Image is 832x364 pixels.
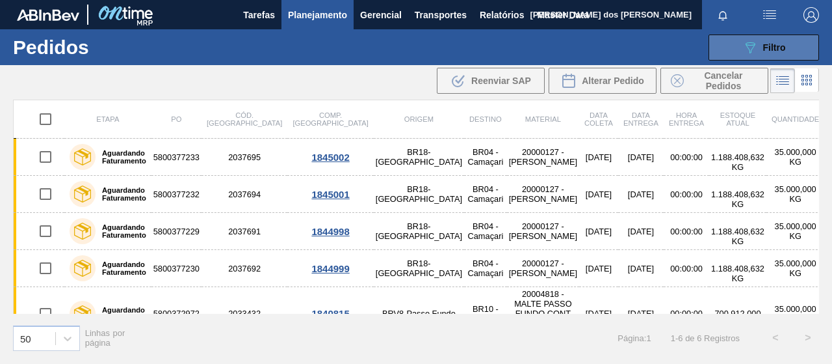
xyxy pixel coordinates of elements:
[374,213,464,250] td: BR18-[GEOGRAPHIC_DATA]
[151,139,201,176] td: 5800377233
[549,68,656,94] div: Alterar Pedido
[720,111,756,127] span: Estoque atual
[766,250,824,287] td: 35.000,000 KG
[20,333,31,344] div: 50
[360,7,402,23] span: Gerencial
[96,260,146,276] label: Aguardando Faturamento
[471,76,531,86] span: Reenviar SAP
[618,250,664,287] td: [DATE]
[584,111,613,127] span: Data coleta
[464,139,507,176] td: BR04 - Camaçari
[711,227,764,246] span: 1.188.408,632 KG
[201,176,287,213] td: 2037694
[792,322,824,354] button: >
[766,213,824,250] td: 35.000,000 KG
[96,149,146,165] label: Aguardando Faturamento
[803,7,819,23] img: Logout
[618,287,664,341] td: [DATE]
[404,115,434,123] span: Origem
[207,111,282,127] span: Cód. [GEOGRAPHIC_DATA]
[664,287,709,341] td: 00:00:00
[623,111,658,127] span: Data entrega
[669,111,704,127] span: Hora Entrega
[374,287,464,341] td: BRV8-Passo Fundo
[660,68,768,94] div: Cancelar Pedidos em Massa
[374,176,464,213] td: BR18-[GEOGRAPHIC_DATA]
[201,139,287,176] td: 2037695
[795,68,819,93] div: Visão em Cards
[582,76,644,86] span: Alterar Pedido
[243,7,275,23] span: Tarefas
[171,115,181,123] span: PO
[689,70,758,91] span: Cancelar Pedidos
[711,264,764,283] span: 1.188.408,632 KG
[763,42,786,53] span: Filtro
[374,250,464,287] td: BR18-[GEOGRAPHIC_DATA]
[766,139,824,176] td: 35.000,000 KG
[437,68,545,94] div: Reenviar SAP
[664,176,709,213] td: 00:00:00
[201,250,287,287] td: 2037692
[289,226,371,237] div: 1844998
[201,213,287,250] td: 2037691
[480,7,524,23] span: Relatórios
[617,333,651,343] span: Página : 1
[13,40,192,55] h1: Pedidos
[507,176,579,213] td: 20000127 - [PERSON_NAME]
[85,328,125,348] span: Linhas por página
[288,7,347,23] span: Planejamento
[507,287,579,341] td: 20004818 - MALTE PASSO FUNDO CONT IMPORT SUP 40%
[289,152,371,163] div: 1845002
[464,250,507,287] td: BR04 - Camaçari
[766,287,824,341] td: 35.000,000 KG
[762,7,777,23] img: userActions
[579,287,618,341] td: [DATE]
[579,213,618,250] td: [DATE]
[96,115,119,123] span: Etapa
[671,333,740,343] span: 1 - 6 de 6 Registros
[579,250,618,287] td: [DATE]
[96,306,146,322] label: Aguardando Faturamento
[579,139,618,176] td: [DATE]
[507,213,579,250] td: 20000127 - [PERSON_NAME]
[96,223,146,239] label: Aguardando Faturamento
[289,263,371,274] div: 1844999
[770,68,795,93] div: Visão em Lista
[17,9,79,21] img: TNhmsLtSVTkK8tSr43FrP2fwEKptu5GPRR3wAAAABJRU5ErkJggg==
[664,139,709,176] td: 00:00:00
[702,6,744,24] button: Notificações
[464,176,507,213] td: BR04 - Camaçari
[151,250,201,287] td: 5800377230
[766,176,824,213] td: 35.000,000 KG
[618,213,664,250] td: [DATE]
[772,115,819,123] span: Quantidade
[525,115,561,123] span: Material
[415,7,467,23] span: Transportes
[151,287,201,341] td: 5800372972
[289,308,371,319] div: 1840815
[664,213,709,250] td: 00:00:00
[464,213,507,250] td: BR04 - Camaçari
[374,139,464,176] td: BR18-[GEOGRAPHIC_DATA]
[507,250,579,287] td: 20000127 - [PERSON_NAME]
[201,287,287,341] td: 2033432
[618,139,664,176] td: [DATE]
[708,35,819,61] button: Filtro
[507,139,579,176] td: 20000127 - [PERSON_NAME]
[464,287,507,341] td: BR10 - Guarulhos
[711,152,764,172] span: 1.188.408,632 KG
[292,111,368,127] span: Comp. [GEOGRAPHIC_DATA]
[469,115,502,123] span: Destino
[618,176,664,213] td: [DATE]
[664,250,709,287] td: 00:00:00
[289,189,371,200] div: 1845001
[759,322,792,354] button: <
[711,189,764,209] span: 1.188.408,632 KG
[151,213,201,250] td: 5800377229
[714,309,760,328] span: 700.912,000 KG
[579,176,618,213] td: [DATE]
[96,186,146,202] label: Aguardando Faturamento
[151,176,201,213] td: 5800377232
